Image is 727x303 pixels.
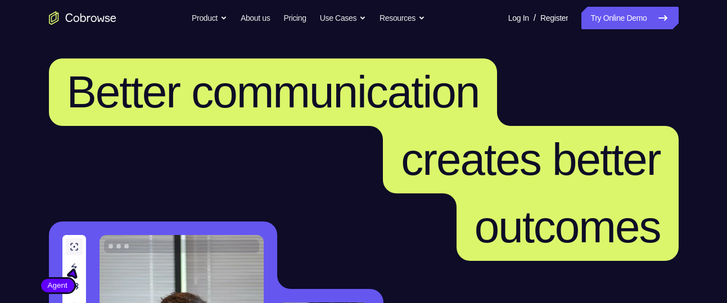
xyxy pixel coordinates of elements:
a: About us [241,7,270,29]
span: creates better [401,134,660,184]
span: / [534,11,536,25]
button: Product [192,7,227,29]
a: Go to the home page [49,11,116,25]
span: Agent [41,280,74,291]
span: Better communication [67,67,480,117]
button: Resources [380,7,425,29]
button: Use Cases [320,7,366,29]
a: Register [540,7,568,29]
a: Pricing [283,7,306,29]
span: outcomes [475,202,661,252]
a: Try Online Demo [581,7,678,29]
a: Log In [508,7,529,29]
